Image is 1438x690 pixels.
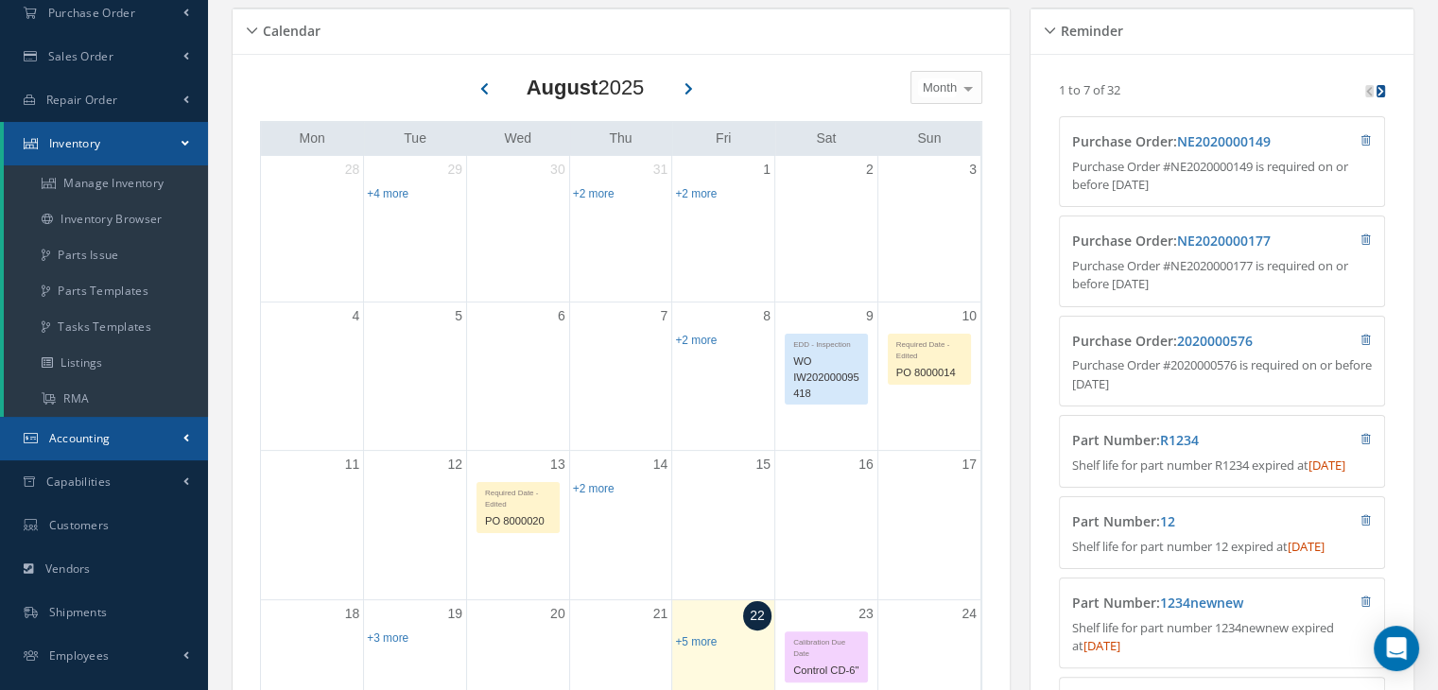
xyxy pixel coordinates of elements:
[862,156,877,183] a: August 2, 2025
[1156,512,1175,530] span: :
[49,604,108,620] span: Shipments
[1177,132,1271,150] a: NE2020000149
[605,127,635,150] a: Thursday
[348,302,363,330] a: August 4, 2025
[261,156,364,302] td: July 28, 2025
[573,187,615,200] a: Show 2 more events
[1156,594,1243,612] span: :
[855,451,877,478] a: August 16, 2025
[45,561,91,577] span: Vendors
[752,451,774,478] a: August 15, 2025
[46,92,118,108] span: Repair Order
[1173,332,1253,350] span: :
[49,647,110,664] span: Employees
[546,156,569,183] a: July 30, 2025
[49,430,111,446] span: Accounting
[675,334,717,347] a: Show 2 more events
[477,510,559,532] div: PO 8000020
[546,600,569,628] a: August 20, 2025
[48,48,113,64] span: Sales Order
[367,631,408,645] a: Show 3 more events
[650,451,672,478] a: August 14, 2025
[1177,332,1253,350] a: 2020000576
[1177,232,1271,250] a: NE2020000177
[527,72,645,103] div: 2025
[759,156,774,183] a: August 1, 2025
[4,309,208,345] a: Tasks Templates
[775,302,878,451] td: August 9, 2025
[1160,594,1243,612] a: 1234newnew
[1072,619,1372,656] p: Shelf life for part number 1234newnew expired at
[657,302,672,330] a: August 7, 2025
[364,451,467,600] td: August 12, 2025
[958,451,980,478] a: August 17, 2025
[743,601,771,630] a: August 22, 2025
[261,302,364,451] td: August 4, 2025
[46,474,112,490] span: Capabilities
[1173,232,1271,250] span: :
[4,165,208,201] a: Manage Inventory
[49,517,110,533] span: Customers
[775,156,878,302] td: August 2, 2025
[650,600,672,628] a: August 21, 2025
[1160,431,1199,449] a: R1234
[443,156,466,183] a: July 29, 2025
[812,127,840,150] a: Saturday
[364,302,467,451] td: August 5, 2025
[913,127,944,150] a: Sunday
[466,302,569,451] td: August 6, 2025
[443,600,466,628] a: August 19, 2025
[364,156,467,302] td: July 29, 2025
[958,302,980,330] a: August 10, 2025
[1308,457,1345,474] span: [DATE]
[443,451,466,478] a: August 12, 2025
[877,451,980,600] td: August 17, 2025
[573,482,615,495] a: Show 2 more events
[49,135,101,151] span: Inventory
[1072,233,1291,250] h4: Purchase Order
[775,451,878,600] td: August 16, 2025
[855,600,877,628] a: August 23, 2025
[889,362,970,384] div: PO 8000014
[257,17,321,40] h5: Calendar
[48,5,135,21] span: Purchase Order
[1156,431,1199,449] span: :
[889,335,970,362] div: Required Date - Edited
[546,451,569,478] a: August 13, 2025
[341,156,364,183] a: July 28, 2025
[4,122,208,165] a: Inventory
[4,273,208,309] a: Parts Templates
[341,600,364,628] a: August 18, 2025
[675,635,717,648] a: Show 5 more events
[1288,538,1325,555] span: [DATE]
[1072,595,1291,612] h4: Part Number
[569,451,672,600] td: August 14, 2025
[1055,17,1123,40] h5: Reminder
[965,156,980,183] a: August 3, 2025
[1072,538,1372,557] p: Shelf life for part number 12 expired at
[4,345,208,381] a: Listings
[569,156,672,302] td: July 31, 2025
[918,78,957,97] span: Month
[1059,81,1120,98] p: 1 to 7 of 32
[569,302,672,451] td: August 7, 2025
[877,302,980,451] td: August 10, 2025
[367,187,408,200] a: Show 4 more events
[4,381,208,417] a: RMA
[1072,257,1372,294] p: Purchase Order #NE2020000177 is required on or before [DATE]
[527,76,598,99] b: August
[958,600,980,628] a: August 24, 2025
[786,351,867,404] div: WO IW202000095418
[786,335,867,351] div: EDD - Inspection
[1160,512,1175,530] a: 12
[650,156,672,183] a: July 31, 2025
[1374,626,1419,671] div: Open Intercom Messenger
[1072,433,1291,449] h4: Part Number
[4,237,208,273] a: Parts Issue
[759,302,774,330] a: August 8, 2025
[1072,514,1291,530] h4: Part Number
[451,302,466,330] a: August 5, 2025
[500,127,535,150] a: Wednesday
[675,187,717,200] a: Show 2 more events
[341,451,364,478] a: August 11, 2025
